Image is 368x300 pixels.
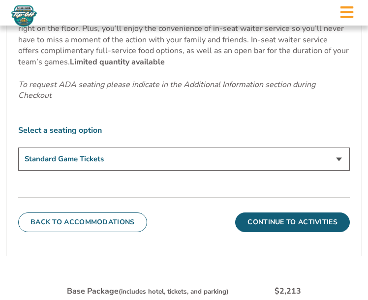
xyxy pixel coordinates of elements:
img: Fort Myers Tip-Off [10,5,38,27]
div: $2,213 [275,286,301,297]
div: Base Package [67,286,229,297]
b: Limited quantity available [70,57,165,67]
button: Back To Accommodations [18,212,147,232]
label: Select a seating option [18,125,350,136]
button: Continue To Activities [235,212,350,232]
em: To request ADA seating please indicate in the Additional Information section during Checkout [18,79,315,101]
p: Experience the tournament as the ultimate VIP. Upgrade to courtside seats with your feet right on... [18,12,350,67]
small: (includes hotel, tickets, and parking) [119,287,229,296]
